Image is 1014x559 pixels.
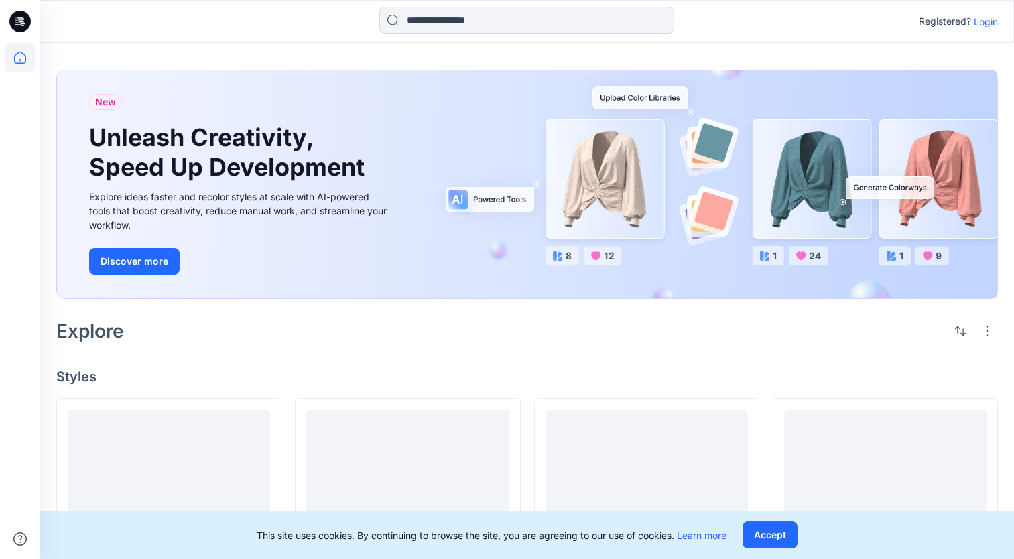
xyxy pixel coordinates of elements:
[56,320,124,342] h2: Explore
[56,369,998,385] h4: Styles
[89,248,391,275] a: Discover more
[95,94,116,110] span: New
[974,15,998,29] p: Login
[89,248,180,275] button: Discover more
[89,190,391,232] div: Explore ideas faster and recolor styles at scale with AI-powered tools that boost creativity, red...
[89,123,371,181] h1: Unleash Creativity, Speed Up Development
[677,530,726,541] a: Learn more
[743,521,798,548] button: Accept
[257,528,726,542] p: This site uses cookies. By continuing to browse the site, you are agreeing to our use of cookies.
[919,13,971,29] p: Registered?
